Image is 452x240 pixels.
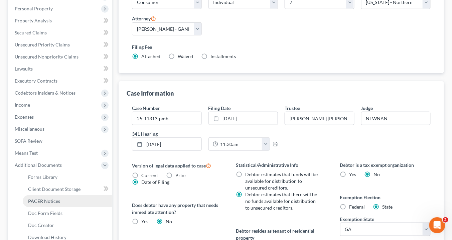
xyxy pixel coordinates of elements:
input: -- [361,112,430,125]
label: Case Number [132,105,160,112]
a: Property Analysis [9,15,112,27]
span: Date of Filing [141,179,169,185]
span: Download History [28,234,66,240]
span: No [166,219,172,224]
label: Filing Date [208,105,231,112]
span: Executory Contracts [15,78,57,84]
span: Expenses [15,114,34,120]
a: Doc Form Fields [23,207,112,219]
a: Unsecured Nonpriority Claims [9,51,112,63]
span: Attached [141,53,160,59]
span: Doc Creator [28,222,54,228]
span: Income [15,102,30,108]
span: Property Analysis [15,18,52,23]
a: [DATE] [209,112,278,125]
span: Unsecured Nonpriority Claims [15,54,79,59]
a: Secured Claims [9,27,112,39]
span: State [383,204,393,210]
span: Debtor estimates that funds will be available for distribution to unsecured creditors. [245,171,318,191]
label: Version of legal data applied to case [132,161,222,169]
a: [DATE] [132,138,201,150]
input: -- : -- [218,138,262,150]
span: Waived [178,53,193,59]
span: Federal [349,204,365,210]
a: SOFA Review [9,135,112,147]
input: -- [285,112,354,125]
label: Exemption Election [340,194,431,201]
span: Means Test [15,150,38,156]
label: Does debtor have any property that needs immediate attention? [132,202,222,216]
label: 341 Hearing [129,130,281,137]
label: Filing Fee [132,43,431,50]
label: Trustee [285,105,300,112]
span: Prior [175,172,186,178]
span: Secured Claims [15,30,47,35]
span: No [374,171,380,177]
a: Client Document Storage [23,183,112,195]
span: Forms Library [28,174,57,180]
label: Judge [361,105,373,112]
span: Client Document Storage [28,186,81,192]
a: Forms Library [23,171,112,183]
a: Executory Contracts [9,75,112,87]
span: Unsecured Priority Claims [15,42,70,47]
span: Miscellaneous [15,126,44,132]
span: Lawsuits [15,66,33,72]
iframe: Intercom live chat [429,217,445,233]
label: Exemption State [340,216,374,223]
span: Current [141,172,158,178]
span: Yes [141,219,148,224]
span: Doc Form Fields [28,210,62,216]
span: Debtor estimates that there will be no funds available for distribution to unsecured creditors. [245,192,317,211]
input: Enter case number... [132,112,201,125]
span: Codebtors Insiders & Notices [15,90,76,96]
span: Installments [210,53,236,59]
a: Unsecured Priority Claims [9,39,112,51]
span: Yes [349,171,356,177]
label: Statistical/Administrative Info [236,161,326,168]
span: SOFA Review [15,138,42,144]
label: Debtor is a tax exempt organization [340,161,431,168]
a: Lawsuits [9,63,112,75]
span: 2 [443,217,448,223]
span: Additional Documents [15,162,62,168]
a: PACER Notices [23,195,112,207]
a: Doc Creator [23,219,112,231]
div: Case Information [127,89,174,97]
span: Personal Property [15,6,53,11]
label: Attorney [132,14,156,22]
span: PACER Notices [28,198,60,204]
